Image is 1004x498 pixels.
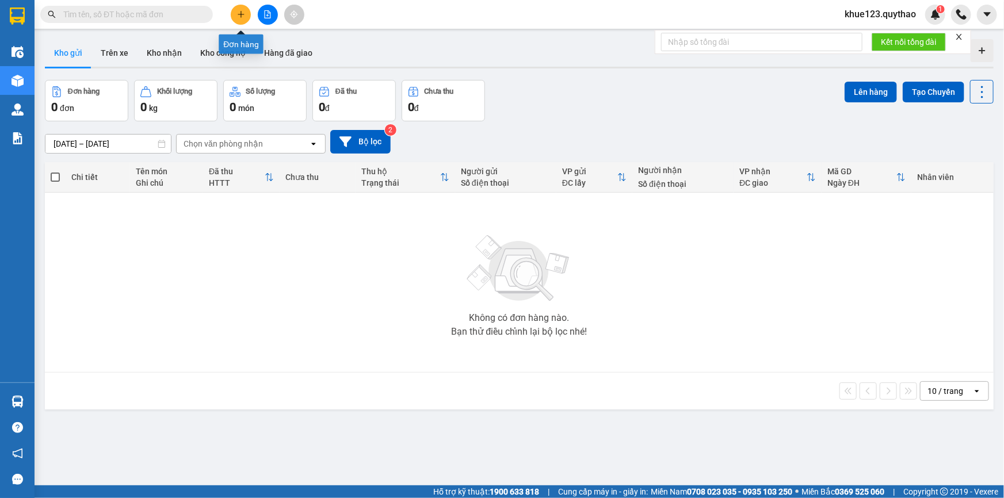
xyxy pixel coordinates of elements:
[835,7,925,21] span: khue123.quythao
[361,178,440,187] div: Trạng thái
[184,138,263,150] div: Chọn văn phòng nhận
[739,167,807,176] div: VP nhận
[956,9,967,20] img: phone-icon
[246,87,276,95] div: Số lượng
[638,179,728,189] div: Số điện thoại
[12,422,23,433] span: question-circle
[451,327,587,336] div: Bạn thử điều chỉnh lại bộ lọc nhé!
[433,485,539,498] span: Hỗ trợ kỹ thuật:
[971,39,994,62] div: Tạo kho hàng mới
[425,87,454,95] div: Chưa thu
[356,162,455,193] th: Toggle SortBy
[801,485,884,498] span: Miền Bắc
[312,80,396,121] button: Đã thu0đ
[795,489,799,494] span: ⚪️
[490,487,539,496] strong: 1900 633 818
[255,39,322,67] button: Hàng đã giao
[955,33,963,41] span: close
[469,313,569,323] div: Không có đơn hàng nào.
[917,173,988,182] div: Nhân viên
[136,178,197,187] div: Ghi chú
[461,167,551,176] div: Người gửi
[414,104,419,113] span: đ
[977,5,997,25] button: caret-down
[927,385,963,397] div: 10 / trang
[12,474,23,485] span: message
[548,485,549,498] span: |
[937,5,945,13] sup: 1
[63,8,199,21] input: Tìm tên, số ĐT hoặc mã đơn
[361,167,440,176] div: Thu hộ
[191,39,255,67] button: Kho công nợ
[45,39,91,67] button: Kho gửi
[12,46,24,58] img: warehouse-icon
[402,80,485,121] button: Chưa thu0đ
[290,10,298,18] span: aim
[461,178,551,187] div: Số điện thoại
[258,5,278,25] button: file-add
[45,135,171,153] input: Select a date range.
[60,104,74,113] span: đơn
[903,82,964,102] button: Tạo Chuyến
[651,485,792,498] span: Miền Nam
[12,396,24,408] img: warehouse-icon
[264,10,272,18] span: file-add
[10,7,25,25] img: logo-vxr
[562,167,617,176] div: VP gửi
[661,33,862,51] input: Nhập số tổng đài
[461,228,577,309] img: svg+xml;base64,PHN2ZyBjbGFzcz0ibGlzdC1wbHVnX19zdmciIHhtbG5zPSJodHRwOi8vd3d3LnczLm9yZy8yMDAwL3N2Zy...
[938,5,942,13] span: 1
[562,178,617,187] div: ĐC lấy
[45,80,128,121] button: Đơn hàng0đơn
[638,166,728,175] div: Người nhận
[238,104,254,113] span: món
[12,132,24,144] img: solution-icon
[687,487,792,496] strong: 0708 023 035 - 0935 103 250
[893,485,895,498] span: |
[827,167,896,176] div: Mã GD
[835,487,884,496] strong: 0369 525 060
[149,104,158,113] span: kg
[12,104,24,116] img: warehouse-icon
[822,162,911,193] th: Toggle SortBy
[134,80,217,121] button: Khối lượng0kg
[209,167,265,176] div: Đã thu
[940,488,948,496] span: copyright
[51,100,58,114] span: 0
[556,162,632,193] th: Toggle SortBy
[734,162,822,193] th: Toggle SortBy
[309,139,318,148] svg: open
[237,10,245,18] span: plus
[203,162,280,193] th: Toggle SortBy
[872,33,946,51] button: Kết nối tổng đài
[68,87,100,95] div: Đơn hàng
[330,130,391,154] button: Bộ lọc
[223,80,307,121] button: Số lượng0món
[138,39,191,67] button: Kho nhận
[136,167,197,176] div: Tên món
[230,100,236,114] span: 0
[319,100,325,114] span: 0
[827,178,896,187] div: Ngày ĐH
[385,124,396,136] sup: 2
[157,87,192,95] div: Khối lượng
[285,173,350,182] div: Chưa thu
[231,5,251,25] button: plus
[284,5,304,25] button: aim
[982,9,992,20] span: caret-down
[91,39,138,67] button: Trên xe
[881,36,937,48] span: Kết nối tổng đài
[48,10,56,18] span: search
[12,75,24,87] img: warehouse-icon
[558,485,648,498] span: Cung cấp máy in - giấy in:
[408,100,414,114] span: 0
[972,386,982,396] svg: open
[845,82,897,102] button: Lên hàng
[930,9,941,20] img: icon-new-feature
[739,178,807,187] div: ĐC giao
[71,173,124,182] div: Chi tiết
[325,104,330,113] span: đ
[140,100,147,114] span: 0
[12,448,23,459] span: notification
[209,178,265,187] div: HTTT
